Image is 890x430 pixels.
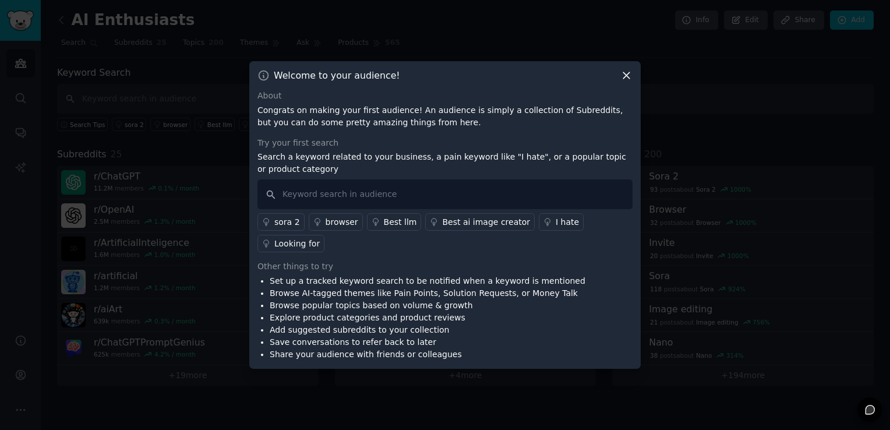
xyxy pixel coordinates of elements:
div: sora 2 [274,216,300,228]
div: Other things to try [257,260,633,273]
li: Save conversations to refer back to later [270,336,585,348]
li: Explore product categories and product reviews [270,312,585,324]
input: Keyword search in audience [257,179,633,209]
a: Looking for [257,235,324,252]
a: sora 2 [257,213,305,231]
div: I hate [556,216,579,228]
a: Best llm [367,213,422,231]
p: Congrats on making your first audience! An audience is simply a collection of Subreddits, but you... [257,104,633,129]
li: Share your audience with friends or colleagues [270,348,585,361]
div: About [257,90,633,102]
li: Browse AI-tagged themes like Pain Points, Solution Requests, or Money Talk [270,287,585,299]
a: Best ai image creator [425,213,535,231]
div: Looking for [274,238,320,250]
li: Add suggested subreddits to your collection [270,324,585,336]
a: browser [309,213,363,231]
p: Search a keyword related to your business, a pain keyword like "I hate", or a popular topic or pr... [257,151,633,175]
li: Set up a tracked keyword search to be notified when a keyword is mentioned [270,275,585,287]
div: browser [326,216,358,228]
h3: Welcome to your audience! [274,69,400,82]
li: Browse popular topics based on volume & growth [270,299,585,312]
div: Best ai image creator [442,216,530,228]
div: Best llm [384,216,417,228]
a: I hate [539,213,584,231]
div: Try your first search [257,137,633,149]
